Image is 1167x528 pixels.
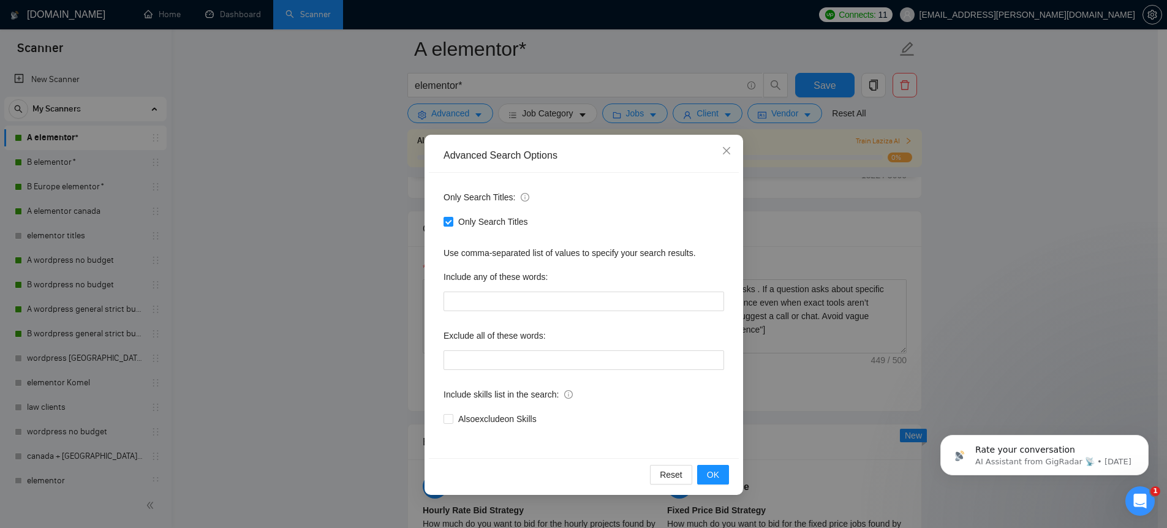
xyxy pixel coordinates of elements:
[564,390,573,399] span: info-circle
[444,190,529,204] span: Only Search Titles:
[722,146,731,156] span: close
[453,412,542,426] span: Also exclude on Skills
[453,215,533,228] span: Only Search Titles
[444,149,724,162] div: Advanced Search Options
[444,326,546,345] label: Exclude all of these words:
[1150,486,1160,496] span: 1
[444,246,724,260] div: Use comma-separated list of values to specify your search results.
[697,465,728,485] button: OK
[922,409,1167,495] iframe: Intercom notifications message
[660,468,682,481] span: Reset
[521,193,529,202] span: info-circle
[444,267,548,287] label: Include any of these words:
[706,468,719,481] span: OK
[710,135,743,168] button: Close
[444,388,573,401] span: Include skills list in the search:
[1125,486,1155,516] iframe: Intercom live chat
[650,465,692,485] button: Reset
